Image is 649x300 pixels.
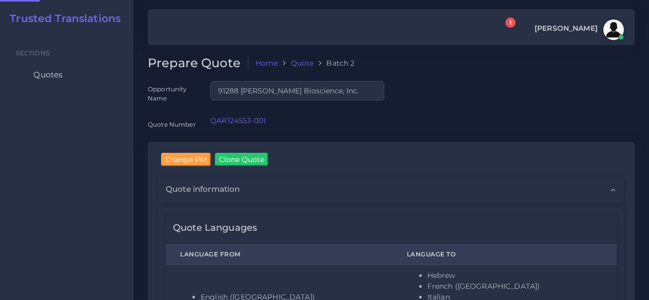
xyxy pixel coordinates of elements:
span: 1 [505,17,516,28]
img: avatar [603,19,624,40]
span: [PERSON_NAME] [535,25,598,32]
li: Batch 2 [313,58,355,68]
a: QAR124553-001 [210,116,266,125]
a: [PERSON_NAME]avatar [529,19,627,40]
th: Language From [166,244,392,265]
h2: Prepare Quote [148,56,248,71]
a: Quotes [8,64,126,86]
span: Quote information [166,184,240,195]
input: Change PM [161,153,211,166]
div: Quote information [159,176,624,202]
li: Hebrew [427,270,602,281]
label: Opportunity Name [148,85,196,103]
a: 1 [496,23,514,37]
label: Quote Number [148,120,196,129]
input: Clone Quote [215,153,268,166]
h4: Quote Languages [173,223,257,234]
th: Language To [392,244,617,265]
a: Quote [291,58,314,68]
a: Home [255,58,278,68]
span: Sections [16,49,50,57]
span: Quotes [33,69,63,81]
a: Trusted Translations [3,12,121,25]
li: French ([GEOGRAPHIC_DATA]) [427,281,602,292]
